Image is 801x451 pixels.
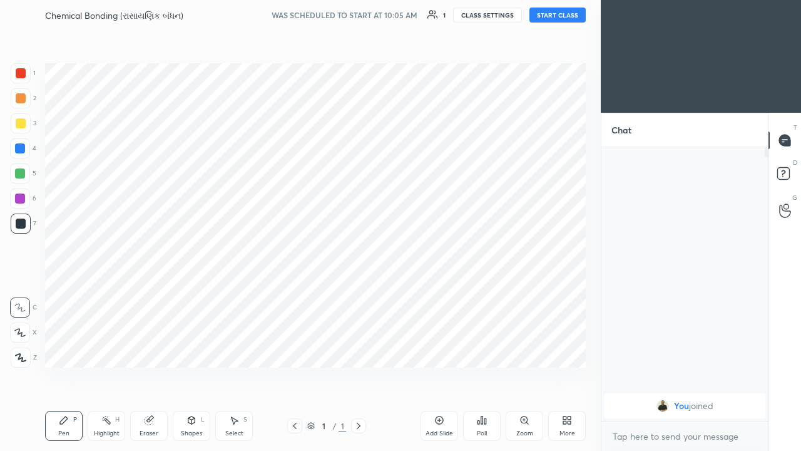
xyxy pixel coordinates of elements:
[792,193,797,202] p: G
[115,417,120,423] div: H
[45,9,183,21] h4: Chemical Bonding (રાસાયણિક બંધન)
[529,8,586,23] button: START CLASS
[272,9,417,21] h5: WAS SCHEDULED TO START AT 10:05 AM
[201,417,205,423] div: L
[11,63,36,83] div: 1
[426,430,453,437] div: Add Slide
[10,298,37,318] div: C
[689,401,713,411] span: joined
[516,430,533,437] div: Zoom
[793,123,797,132] p: T
[11,214,36,234] div: 7
[11,348,37,368] div: Z
[140,430,158,437] div: Eraser
[453,8,522,23] button: CLASS SETTINGS
[10,323,37,343] div: X
[11,88,36,108] div: 2
[656,400,669,412] img: c1bf5c605d094494930ac0d8144797cf.jpg
[73,417,77,423] div: P
[11,113,36,133] div: 3
[10,189,36,209] div: 6
[601,113,641,147] p: Chat
[243,417,247,423] div: S
[10,163,36,184] div: 5
[559,430,575,437] div: More
[58,430,69,437] div: Pen
[601,391,768,421] div: grid
[317,422,330,430] div: 1
[10,138,36,158] div: 4
[443,12,446,18] div: 1
[94,430,120,437] div: Highlight
[477,430,487,437] div: Poll
[181,430,202,437] div: Shapes
[674,401,689,411] span: You
[339,420,346,432] div: 1
[332,422,336,430] div: /
[225,430,243,437] div: Select
[793,158,797,167] p: D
